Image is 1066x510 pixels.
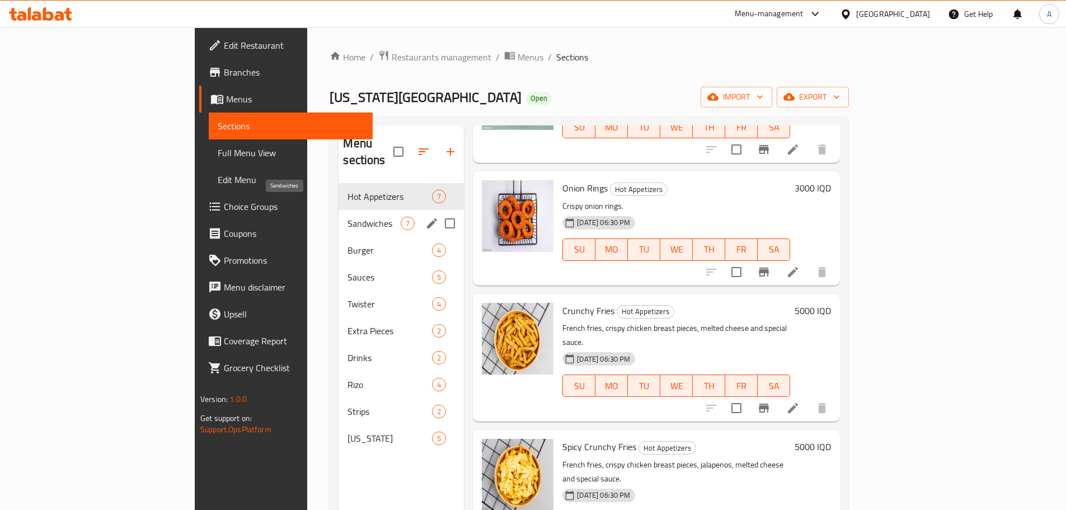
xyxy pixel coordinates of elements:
img: Crunchy Fries [482,303,553,375]
div: items [432,297,446,311]
button: SU [562,375,595,397]
a: Coverage Report [199,327,373,354]
span: [DATE] 06:30 PM [572,490,635,500]
span: Sauces [347,270,432,284]
div: items [432,270,446,284]
div: items [401,217,415,230]
div: Extra Pieces [347,324,432,338]
div: items [432,190,446,203]
span: TU [632,119,656,135]
li: / [548,50,552,64]
span: Coverage Report [224,334,364,348]
p: Crispy onion rings. [562,199,790,213]
div: items [432,324,446,338]
div: Twister4 [339,291,464,317]
button: TU [628,238,660,261]
span: Coupons [224,227,364,240]
span: Upsell [224,307,364,321]
a: Edit Restaurant [199,32,373,59]
span: Select all sections [387,140,410,163]
div: items [432,351,446,364]
span: Select to update [725,396,748,420]
div: Strips2 [339,398,464,425]
button: Branch-specific-item [750,395,777,422]
span: TH [697,241,721,258]
span: Choice Groups [224,200,364,213]
span: 4 [433,245,445,256]
button: FR [725,238,758,261]
div: Extra Pieces2 [339,317,464,344]
button: MO [595,238,628,261]
button: SU [562,238,595,261]
span: Rizo [347,378,432,391]
a: Branches [199,59,373,86]
a: Edit menu item [786,265,800,279]
nav: Menu sections [339,179,464,456]
div: Drinks2 [339,344,464,371]
span: Version: [200,392,228,406]
a: Support.OpsPlatform [200,422,271,437]
span: Strips [347,405,432,418]
span: 1.0.0 [229,392,247,406]
button: Branch-specific-item [750,136,777,163]
span: SA [762,241,786,258]
span: A [1047,8,1051,20]
button: Branch-specific-item [750,259,777,286]
span: SU [567,378,591,394]
button: export [777,87,849,107]
a: Grocery Checklist [199,354,373,381]
span: SU [567,119,591,135]
div: Burger [347,244,432,257]
span: TU [632,378,656,394]
span: Sort sections [410,138,437,165]
button: MO [595,375,628,397]
button: edit [424,215,440,232]
span: SU [567,241,591,258]
span: Drinks [347,351,432,364]
div: Menu-management [735,7,804,21]
button: SA [758,375,790,397]
div: [GEOGRAPHIC_DATA] [856,8,930,20]
a: Promotions [199,247,373,274]
button: TU [628,375,660,397]
span: Hot Appetizers [611,183,667,196]
span: Spicy Crunchy Fries [562,438,636,455]
button: Add section [437,138,464,165]
span: 4 [433,380,445,390]
button: FR [725,116,758,138]
span: MO [600,119,623,135]
span: Menu disclaimer [224,280,364,294]
button: TH [693,116,725,138]
button: SA [758,238,790,261]
a: Coupons [199,220,373,247]
span: Open [526,93,552,103]
a: Sections [209,113,373,139]
div: Open [526,92,552,105]
button: WE [660,116,693,138]
div: [US_STATE]5 [339,425,464,452]
span: 2 [433,353,445,363]
span: Twister [347,297,432,311]
span: Select to update [725,138,748,161]
button: TH [693,375,725,397]
span: Promotions [224,254,364,267]
button: TH [693,238,725,261]
span: [DATE] 06:30 PM [572,354,635,364]
div: Hot Appetizers [347,190,432,203]
p: French fries, crispy chicken breast pieces, jalapenos, melted cheese and special sauce. [562,458,790,486]
span: [US_STATE][GEOGRAPHIC_DATA] [330,85,522,110]
span: 5 [433,272,445,283]
div: Hot Appetizers [638,441,696,455]
span: WE [665,241,688,258]
span: Sandwiches [347,217,401,230]
span: Onion Rings [562,180,608,196]
div: Burger4 [339,237,464,264]
li: / [496,50,500,64]
button: SU [562,116,595,138]
span: MO [600,378,623,394]
button: delete [809,395,835,422]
